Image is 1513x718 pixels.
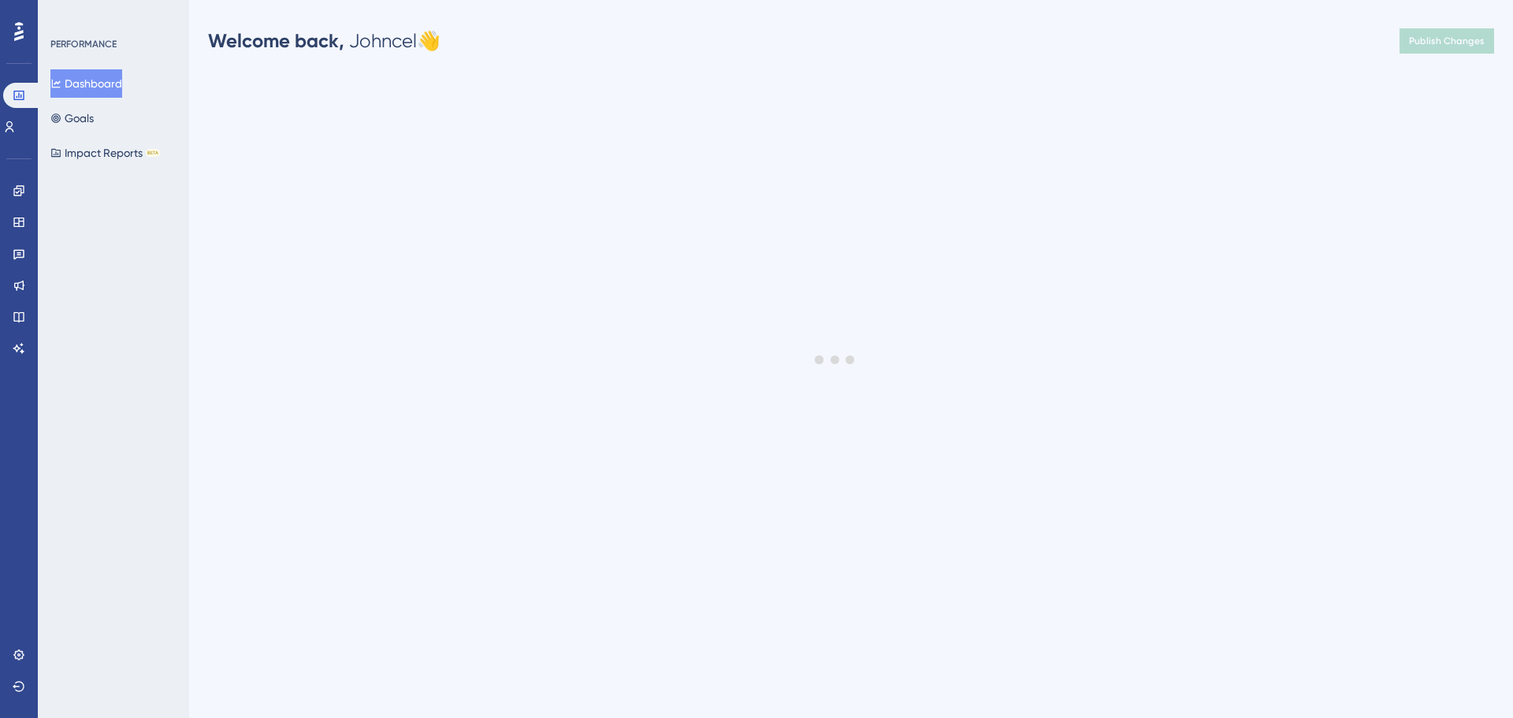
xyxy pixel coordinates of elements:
[146,149,160,157] div: BETA
[208,28,441,54] div: Johncel 👋
[208,29,344,52] span: Welcome back,
[1409,35,1485,47] span: Publish Changes
[50,104,94,132] button: Goals
[50,139,160,167] button: Impact ReportsBETA
[50,38,117,50] div: PERFORMANCE
[50,69,122,98] button: Dashboard
[1400,28,1494,54] button: Publish Changes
